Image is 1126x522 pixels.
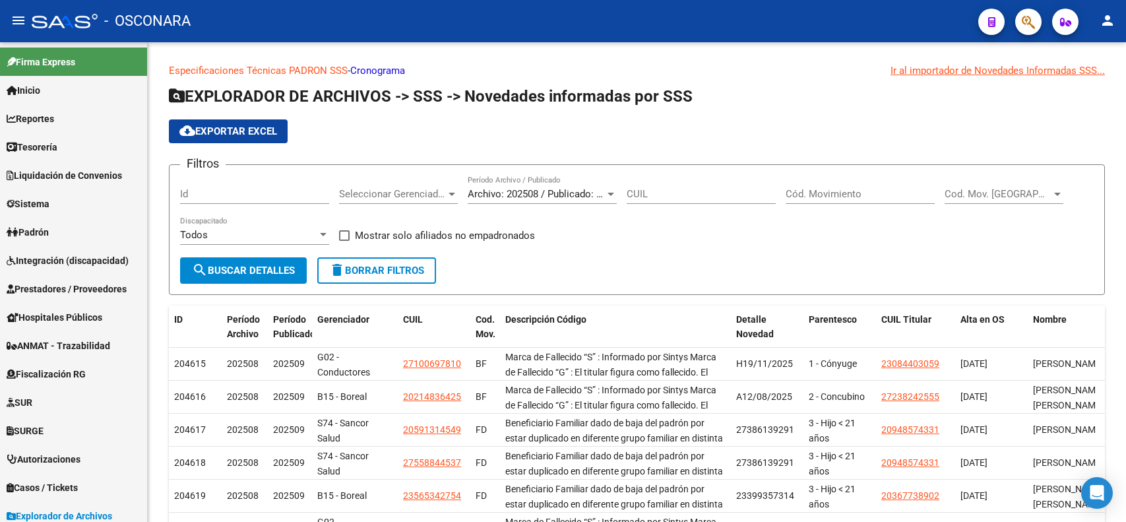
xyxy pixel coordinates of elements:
[736,314,774,340] span: Detalle Novedad
[1033,385,1104,410] span: [PERSON_NAME] [PERSON_NAME]
[505,418,724,504] span: Beneficiario Familiar dado de baja del padrón por estar duplicado en diferente grupo familiar en ...
[881,457,939,468] span: 20948574331
[736,490,794,501] span: 23399357314
[960,490,987,501] span: [DATE]
[268,306,312,364] datatable-header-cell: Período Publicado
[273,457,305,468] span: 202509
[403,314,423,325] span: CUIL
[329,262,345,278] mat-icon: delete
[500,306,731,364] datatable-header-cell: Descripción Código
[317,352,382,393] span: G02 - Conductores Navales Central
[1033,457,1104,468] span: [PERSON_NAME]
[7,282,127,296] span: Prestadores / Proveedores
[960,391,987,402] span: [DATE]
[803,306,876,364] datatable-header-cell: Parentesco
[881,391,939,402] span: 27238242555
[736,457,794,468] span: 27386139291
[476,391,487,402] span: BF
[736,358,793,369] span: H19/11/2025
[7,395,32,410] span: SUR
[169,63,1105,78] p: -
[7,225,49,240] span: Padrón
[7,310,102,325] span: Hospitales Públicos
[317,418,369,443] span: S74 - Sancor Salud
[476,424,487,435] span: FD
[7,55,75,69] span: Firma Express
[7,83,40,98] span: Inicio
[7,168,122,183] span: Liquidación de Convenios
[174,391,206,402] span: 204616
[180,229,208,241] span: Todos
[317,314,369,325] span: Gerenciador
[179,125,277,137] span: Exportar EXCEL
[174,457,206,468] span: 204618
[11,13,26,28] mat-icon: menu
[881,490,939,501] span: 20367738902
[350,65,405,77] a: Cronograma
[317,391,367,402] span: B15 - Boreal
[180,154,226,173] h3: Filtros
[403,457,461,468] span: 27558844537
[169,306,222,364] datatable-header-cell: ID
[1033,314,1067,325] span: Nombre
[476,358,487,369] span: BF
[7,480,78,495] span: Casos / Tickets
[312,306,398,364] datatable-header-cell: Gerenciador
[881,424,939,435] span: 20948574331
[7,367,86,381] span: Fiscalización RG
[1033,484,1104,509] span: [PERSON_NAME] [PERSON_NAME]
[736,424,794,435] span: 27386139291
[960,424,987,435] span: [DATE]
[7,339,110,353] span: ANMAT - Trazabilidad
[227,424,259,435] span: 202508
[476,490,487,501] span: FD
[7,452,80,467] span: Autorizaciones
[731,306,803,364] datatable-header-cell: Detalle Novedad
[317,451,369,476] span: S74 - Sancor Salud
[736,391,792,402] span: A12/08/2025
[179,123,195,139] mat-icon: cloud_download
[1033,358,1104,369] span: [PERSON_NAME]
[809,391,865,402] span: 2 - Concubino
[7,197,49,211] span: Sistema
[227,314,260,340] span: Período Archivo
[468,188,628,200] span: Archivo: 202508 / Publicado: 202509
[227,391,259,402] span: 202508
[955,306,1028,364] datatable-header-cell: Alta en OS
[192,265,295,277] span: Buscar Detalles
[227,457,259,468] span: 202508
[960,314,1005,325] span: Alta en OS
[169,65,348,77] a: Especificaciones Técnicas PADRON SSS
[174,314,183,325] span: ID
[192,262,208,278] mat-icon: search
[809,451,856,476] span: 3 - Hijo < 21 años
[881,314,931,325] span: CUIL Titular
[104,7,191,36] span: - OSCONARA
[180,257,307,284] button: Buscar Detalles
[470,306,500,364] datatable-header-cell: Cod. Mov.
[1081,477,1113,509] div: Open Intercom Messenger
[403,358,461,369] span: 27100697810
[881,358,939,369] span: 23084403059
[7,140,57,154] span: Tesorería
[273,424,305,435] span: 202509
[273,358,305,369] span: 202509
[317,257,436,284] button: Borrar Filtros
[339,188,446,200] span: Seleccionar Gerenciador
[809,418,856,443] span: 3 - Hijo < 21 años
[273,314,315,340] span: Período Publicado
[809,314,857,325] span: Parentesco
[273,490,305,501] span: 202509
[273,391,305,402] span: 202509
[169,87,693,106] span: EXPLORADOR DE ARCHIVOS -> SSS -> Novedades informadas por SSS
[317,490,367,501] span: B15 - Boreal
[398,306,470,364] datatable-header-cell: CUIL
[809,358,857,369] span: 1 - Cónyuge
[403,490,461,501] span: 23565342754
[227,490,259,501] span: 202508
[1028,306,1100,364] datatable-header-cell: Nombre
[960,457,987,468] span: [DATE]
[174,424,206,435] span: 204617
[355,228,535,244] span: Mostrar solo afiliados no empadronados
[1033,424,1104,435] span: [PERSON_NAME]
